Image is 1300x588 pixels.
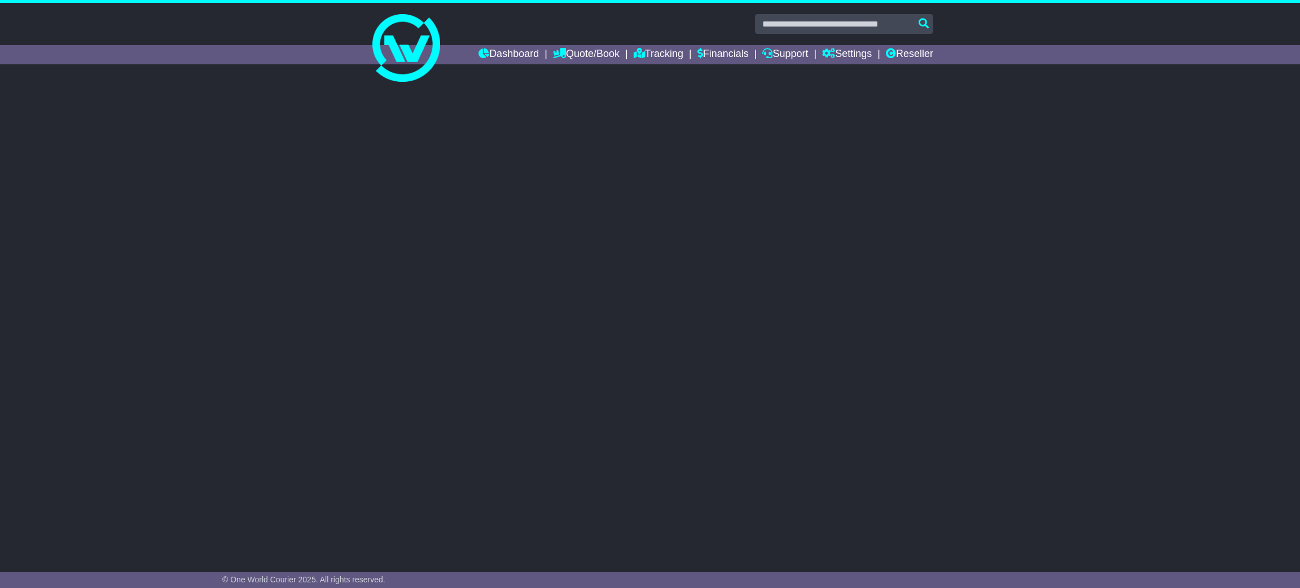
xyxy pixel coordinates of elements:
a: Reseller [886,45,933,64]
a: Dashboard [478,45,539,64]
span: © One World Courier 2025. All rights reserved. [222,575,385,584]
a: Financials [697,45,749,64]
a: Quote/Book [553,45,620,64]
a: Support [762,45,808,64]
a: Tracking [634,45,683,64]
a: Settings [822,45,872,64]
